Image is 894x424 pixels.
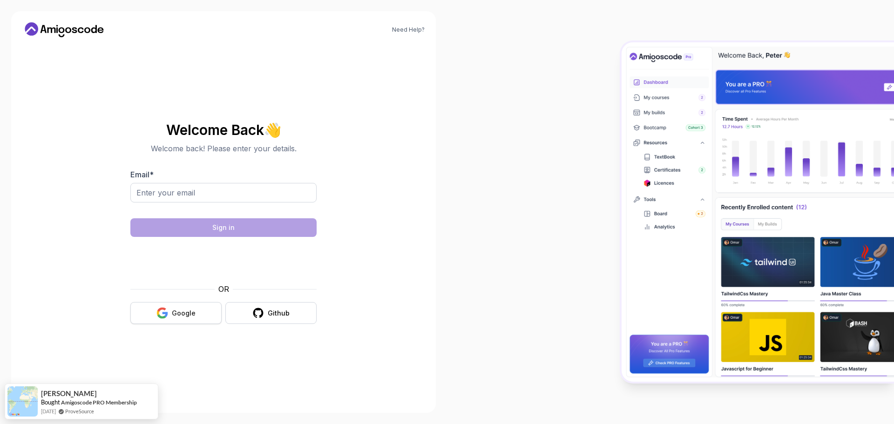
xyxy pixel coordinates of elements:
div: Github [268,309,290,318]
label: Email * [130,170,154,179]
span: [PERSON_NAME] [41,390,97,397]
button: Github [225,302,317,324]
input: Enter your email [130,183,317,202]
p: Welcome back! Please enter your details. [130,143,317,154]
h2: Welcome Back [130,122,317,137]
span: [DATE] [41,407,56,415]
div: Sign in [212,223,235,232]
a: Amigoscode PRO Membership [61,399,137,406]
span: 👋 [264,122,282,138]
button: Google [130,302,222,324]
img: provesource social proof notification image [7,386,38,417]
a: Home link [22,22,106,37]
div: Google [172,309,196,318]
a: ProveSource [65,407,94,415]
span: Bought [41,398,60,406]
button: Sign in [130,218,317,237]
iframe: Widget contenant une case à cocher pour le défi de sécurité hCaptcha [153,242,294,278]
p: OR [218,283,229,295]
img: Amigoscode Dashboard [622,42,894,382]
a: Need Help? [392,26,425,34]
